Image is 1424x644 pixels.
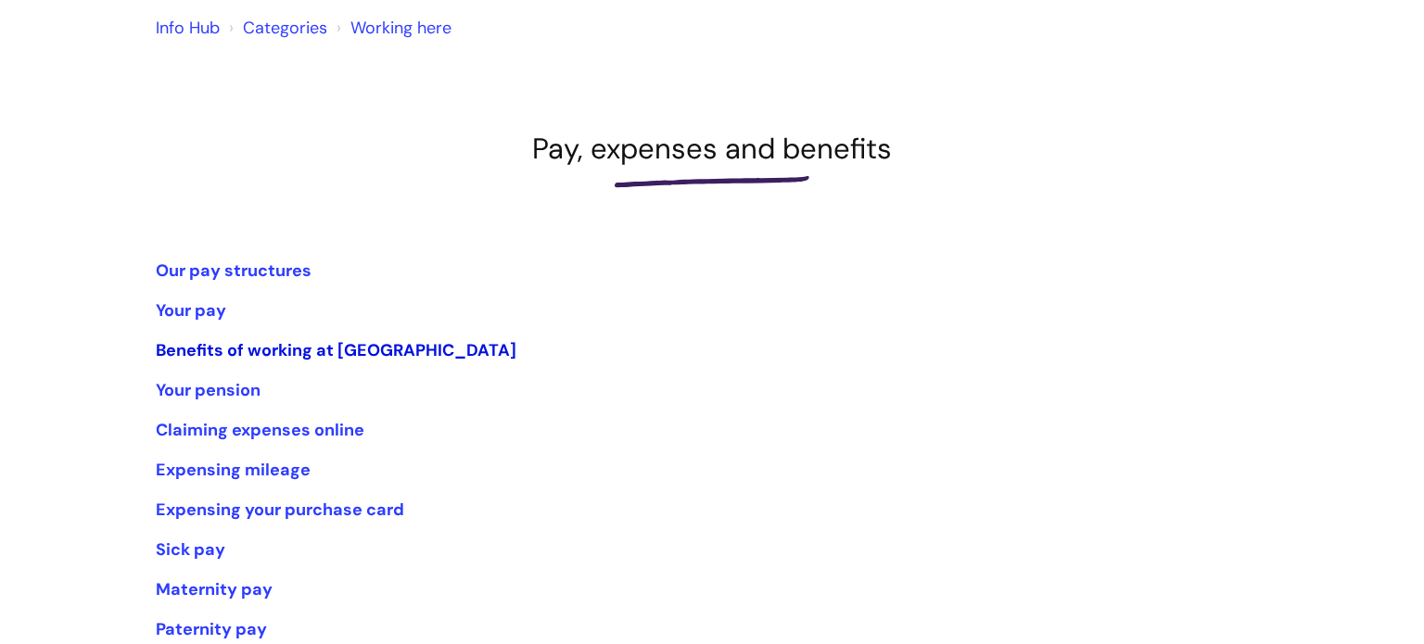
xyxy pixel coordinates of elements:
h1: Pay, expenses and benefits [156,132,1268,166]
a: Your pension [156,379,261,401]
a: Expensing your purchase card [156,499,404,521]
a: Sick pay [156,538,225,561]
a: Working here [350,17,451,39]
a: Info Hub [156,17,220,39]
li: Solution home [224,13,327,43]
a: Our pay structures [156,259,311,282]
a: Paternity pay [156,618,267,640]
a: Categories [243,17,327,39]
a: Benefits of working at [GEOGRAPHIC_DATA] [156,339,516,361]
a: Maternity pay [156,578,273,600]
a: Expensing mileage [156,459,311,481]
a: Your pay [156,299,226,322]
li: Working here [332,13,451,43]
a: Claiming expenses online [156,419,364,441]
